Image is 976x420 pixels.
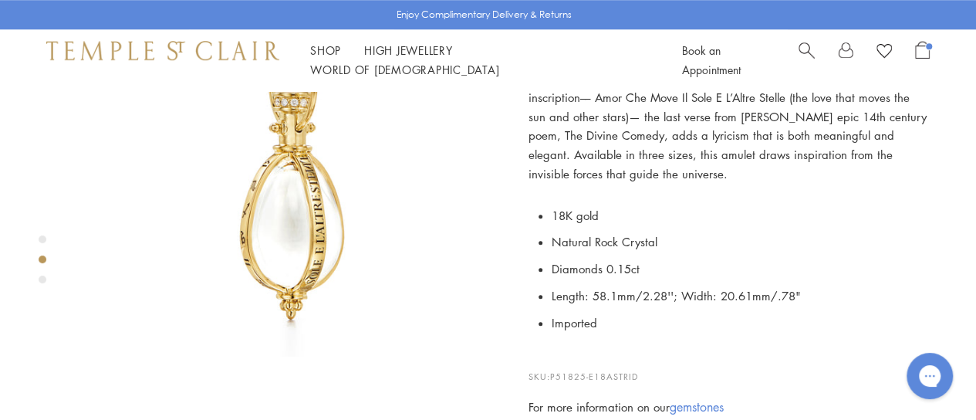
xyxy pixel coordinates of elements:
[529,398,930,418] div: For more information on our
[310,62,499,77] a: World of [DEMOGRAPHIC_DATA]World of [DEMOGRAPHIC_DATA]
[552,229,930,256] li: Natural Rock Crystal
[552,208,599,223] span: 18K gold
[529,355,930,384] p: SKU:
[529,31,930,184] p: The 18K Medium [PERSON_NAME] is one of the brightest stars in the Celestial Collection. Golden ba...
[310,42,341,58] a: ShopShop
[550,371,638,383] span: P51825-E18ASTRID
[552,283,930,310] li: Length: 58.1mm/2.28''; Width: 20.61mm/.78"
[397,7,572,22] p: Enjoy Complimentary Delivery & Returns
[670,399,724,416] a: gemstones
[552,310,930,337] li: Imported
[682,42,741,77] a: Book an Appointment
[364,42,453,58] a: High JewelleryHigh Jewellery
[46,41,279,59] img: Temple St. Clair
[39,232,46,296] div: Product gallery navigation
[876,41,892,64] a: View Wishlist
[310,41,647,80] nav: Main navigation
[552,256,930,283] li: Diamonds 0.15ct
[915,41,930,80] a: Open Shopping Bag
[899,347,961,405] iframe: Gorgias live chat messenger
[799,41,815,80] a: Search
